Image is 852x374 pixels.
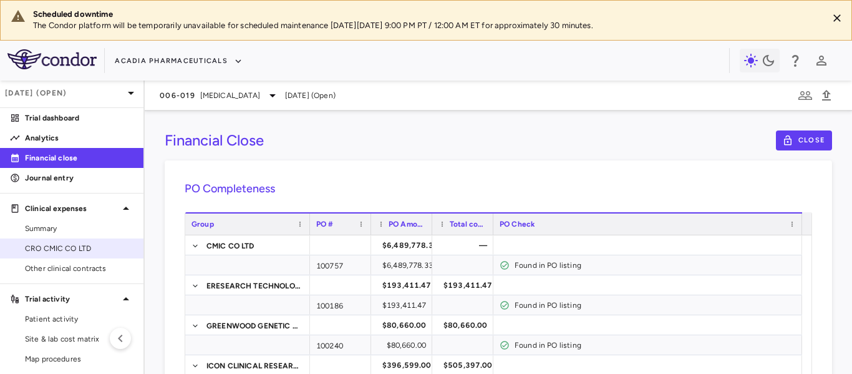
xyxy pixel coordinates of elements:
[382,295,427,315] div: $193,411.47
[33,9,818,20] div: Scheduled downtime
[25,243,133,254] span: CRO CMIC CO LTD
[191,220,214,229] span: Group
[316,220,334,229] span: PO #
[500,220,535,229] span: PO Check
[25,132,133,144] p: Analytics
[515,255,796,275] div: Found in PO listing
[382,335,426,355] div: $80,660.00
[443,235,487,255] div: —
[310,295,371,315] div: 100186
[443,315,488,335] div: $80,660.00
[25,203,119,214] p: Clinical expenses
[160,91,195,101] span: 006-019
[25,152,133,164] p: Financial close
[515,335,796,355] div: Found in PO listing
[25,263,133,274] span: Other clinical contracts
[25,333,133,345] span: Site & lab cost matrix
[450,220,487,229] span: Total contract value
[115,51,243,71] button: Acadia Pharmaceuticals
[382,255,433,275] div: $6,489,778.33
[515,295,796,315] div: Found in PO listing
[5,87,123,99] p: [DATE] (Open)
[443,275,493,295] div: $193,411.47
[382,275,432,295] div: $193,411.47
[165,131,264,150] h3: Financial Close
[200,90,260,101] span: [MEDICAL_DATA]
[25,353,133,365] span: Map procedures
[285,90,336,101] span: [DATE] (Open)
[206,276,303,296] span: ERESEARCH TECHNOLOGY INC
[310,335,371,355] div: 100240
[828,9,846,27] button: Close
[25,293,119,305] p: Trial activity
[25,223,133,234] span: Summary
[7,49,97,69] img: logo-full-SnFGN8VE.png
[389,220,426,229] span: PO Amount
[185,180,812,197] h6: PO Completeness
[310,255,371,275] div: 100757
[25,313,133,325] span: Patient activity
[382,235,438,255] div: $6,489,778.33
[25,172,133,184] p: Journal entry
[206,236,254,256] span: CMIC CO LTD
[25,112,133,124] p: Trial dashboard
[776,130,832,150] button: Close
[33,20,818,31] p: The Condor platform will be temporarily unavailable for scheduled maintenance [DATE][DATE] 9:00 P...
[206,316,303,336] span: GREENWOOD GENETIC CENTER, INC.
[382,315,427,335] div: $80,660.00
